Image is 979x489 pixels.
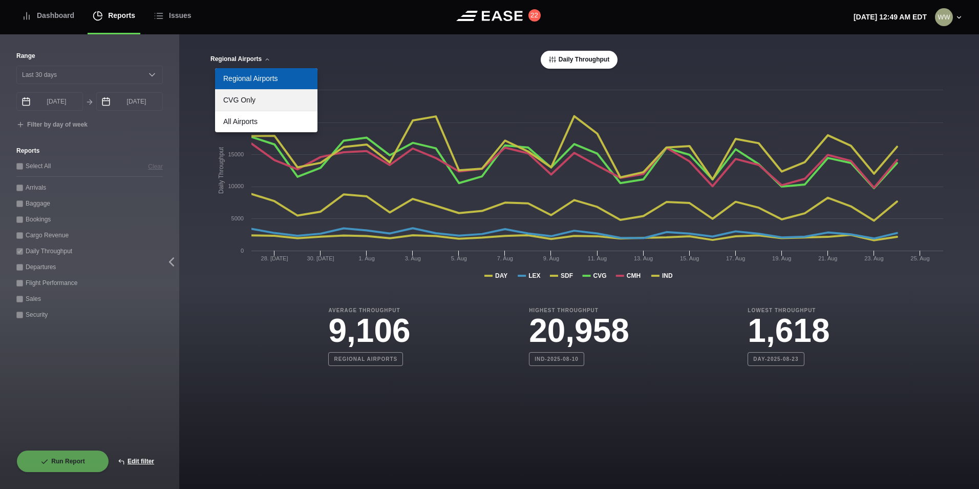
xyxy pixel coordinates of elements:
[328,314,410,347] h3: 9,106
[864,255,883,261] tspan: 23. Aug
[593,272,607,279] tspan: CVG
[748,314,829,347] h3: 1,618
[328,352,403,366] b: Regional Airports
[528,272,540,279] tspan: LEX
[261,255,288,261] tspan: 28. [DATE]
[772,255,791,261] tspan: 19. Aug
[215,111,317,132] a: All Airports
[228,183,244,189] text: 10000
[405,255,421,261] tspan: 3. Aug
[96,92,163,111] input: mm/dd/yyyy
[680,255,699,261] tspan: 15. Aug
[451,255,467,261] tspan: 5. Aug
[210,56,271,63] button: Regional Airports
[241,248,244,254] text: 0
[307,255,334,261] tspan: 30. [DATE]
[818,255,837,261] tspan: 21. Aug
[497,255,513,261] tspan: 7. Aug
[528,9,541,22] button: 22
[634,255,653,261] tspan: 13. Aug
[16,92,83,111] input: mm/dd/yyyy
[854,12,927,23] p: [DATE] 12:49 AM EDT
[662,272,673,279] tspan: IND
[748,352,804,366] b: DAY-2025-08-23
[215,68,317,89] a: Regional Airports
[228,151,244,157] text: 15000
[16,51,163,60] label: Range
[543,255,559,261] tspan: 9. Aug
[561,272,573,279] tspan: SDF
[588,255,607,261] tspan: 11. Aug
[627,272,641,279] tspan: CMH
[215,90,317,111] a: CVG Only
[529,352,584,366] b: IND-2025-08-10
[748,307,829,314] b: Lowest Throughput
[218,147,225,194] tspan: Daily Throughput
[910,255,929,261] tspan: 25. Aug
[529,307,629,314] b: Highest Throughput
[16,146,163,155] label: Reports
[328,307,410,314] b: Average Throughput
[109,450,163,473] button: Edit filter
[935,8,953,26] img: 44fab04170f095a2010eee22ca678195
[359,255,375,261] tspan: 1. Aug
[148,161,163,172] button: Clear
[726,255,745,261] tspan: 17. Aug
[541,51,618,69] button: Daily Throughput
[495,272,507,279] tspan: DAY
[16,121,88,129] button: Filter by day of week
[529,314,629,347] h3: 20,958
[231,215,244,221] text: 5000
